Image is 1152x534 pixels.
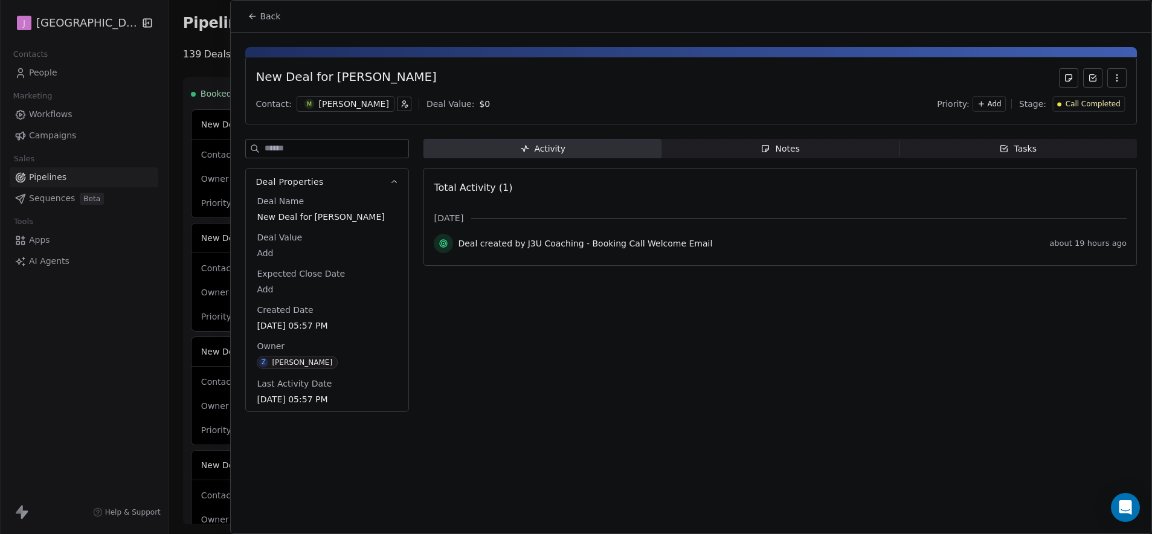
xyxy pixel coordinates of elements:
span: M [304,99,314,109]
span: Call Completed [1066,99,1121,109]
span: [DATE] 05:57 PM [257,393,397,405]
div: Tasks [999,143,1037,155]
span: about 19 hours ago [1049,239,1127,248]
span: J3U Coaching - Booking Call Welcome Email [528,237,713,249]
span: Add [257,283,397,295]
div: Open Intercom Messenger [1111,493,1140,522]
div: Activity [520,143,565,155]
div: New Deal for [PERSON_NAME] [256,68,436,88]
div: Deal Value: [426,98,474,110]
span: Back [260,10,280,22]
span: Stage: [1019,98,1046,110]
span: Total Activity (1) [434,182,512,193]
span: Deal Properties [256,176,323,188]
div: Notes [761,143,799,155]
span: Deal created by [458,237,525,249]
span: Deal Value [254,231,304,243]
div: [PERSON_NAME] [319,98,389,110]
span: $ 0 [479,99,490,109]
span: [DATE] [434,212,463,224]
button: Deal Properties [246,169,408,195]
span: Priority: [937,98,970,110]
div: [PERSON_NAME] [272,358,332,367]
span: Expected Close Date [254,268,347,280]
span: Created Date [254,304,315,316]
span: Deal Name [254,195,306,207]
div: Z [262,358,266,367]
span: Add [987,99,1001,109]
div: Deal Properties [246,195,408,411]
span: [DATE] 05:57 PM [257,320,397,332]
span: Add [257,247,397,259]
span: Owner [254,340,287,352]
span: Last Activity Date [254,378,334,390]
button: Back [240,5,288,27]
div: Contact: [256,98,291,110]
span: New Deal for [PERSON_NAME] [257,211,397,223]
